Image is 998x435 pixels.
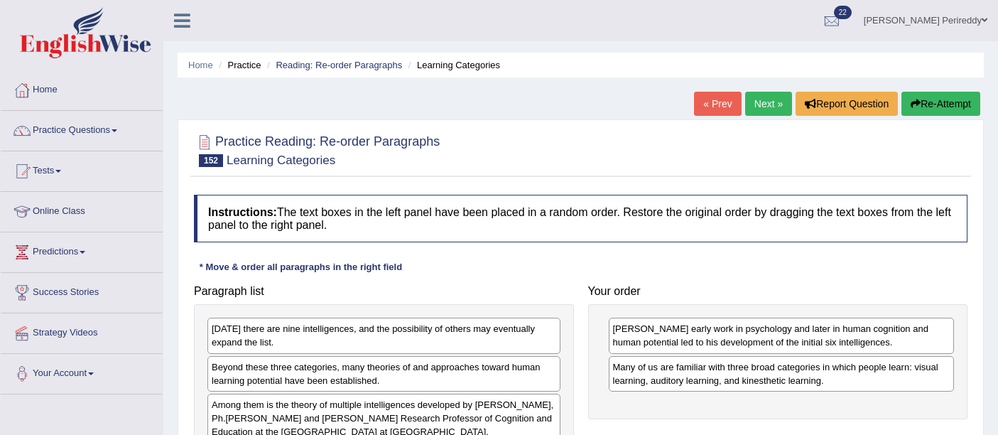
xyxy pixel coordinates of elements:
a: Reading: Re-order Paragraphs [276,60,402,70]
a: Success Stories [1,273,163,308]
a: « Prev [694,92,741,116]
a: Tests [1,151,163,187]
a: Home [188,60,213,70]
small: Learning Categories [227,154,335,167]
a: Strategy Videos [1,313,163,349]
div: Many of us are familiar with three broad categories in which people learn: visual learning, audit... [609,356,955,392]
h2: Practice Reading: Re-order Paragraphs [194,131,440,167]
li: Learning Categories [405,58,500,72]
div: * Move & order all paragraphs in the right field [194,260,408,274]
h4: Paragraph list [194,285,574,298]
li: Practice [215,58,261,72]
button: Report Question [796,92,898,116]
a: Online Class [1,192,163,227]
span: 22 [834,6,852,19]
a: Your Account [1,354,163,390]
a: Next » [745,92,792,116]
button: Re-Attempt [901,92,980,116]
div: [PERSON_NAME] early work in psychology and later in human cognition and human potential led to hi... [609,318,955,353]
a: Predictions [1,232,163,268]
a: Home [1,70,163,106]
b: Instructions: [208,206,277,218]
span: 152 [199,154,223,167]
h4: The text boxes in the left panel have been placed in a random order. Restore the original order b... [194,195,967,242]
a: Practice Questions [1,111,163,146]
div: [DATE] there are nine intelligences, and the possibility of others may eventually expand the list. [207,318,560,353]
h4: Your order [588,285,968,298]
div: Beyond these three categories, many theories of and approaches toward human learning potential ha... [207,356,560,392]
